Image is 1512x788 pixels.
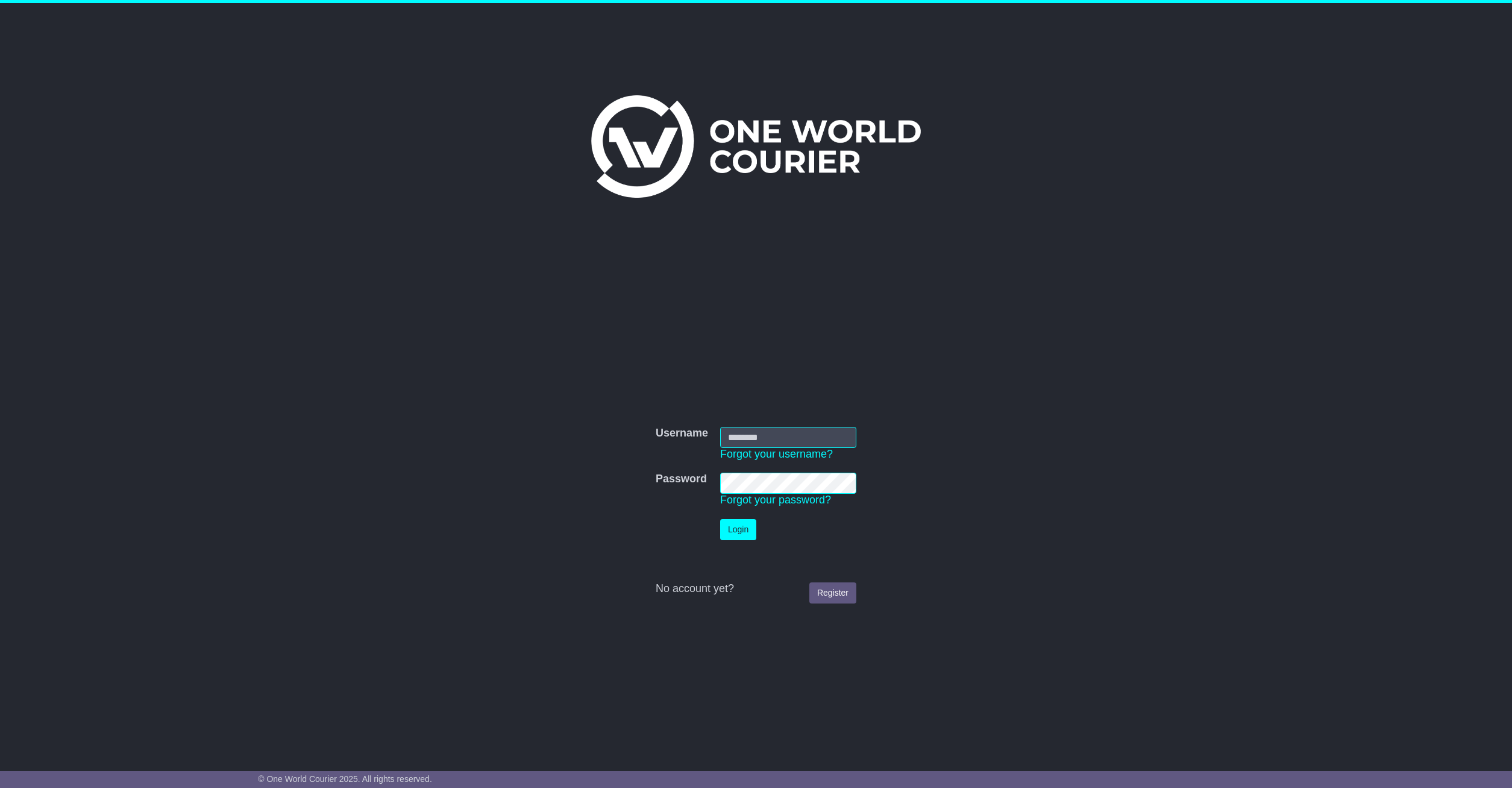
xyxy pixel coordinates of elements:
[720,448,833,460] a: Forgot your username?
[720,494,831,506] a: Forgot your password?
[809,582,856,604] a: Register
[258,774,432,784] span: © One World Courier 2025. All rights reserved.
[720,519,756,540] button: Login
[656,582,856,596] div: No account yet?
[591,95,920,198] img: One World
[656,473,707,486] label: Password
[656,427,708,440] label: Username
